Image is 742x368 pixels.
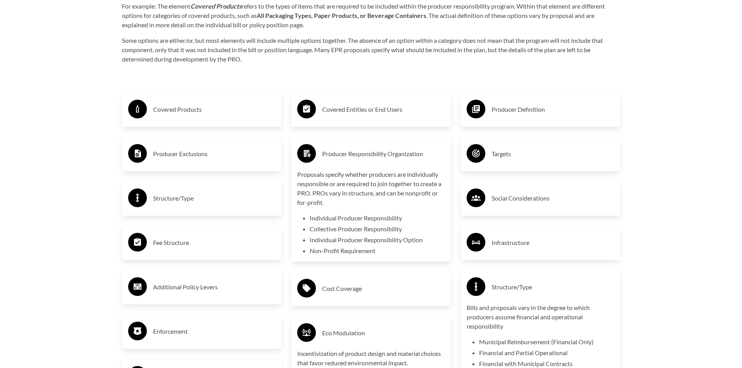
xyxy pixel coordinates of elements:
h3: Social Considerations [492,192,614,204]
li: Financial and Partial Operational [479,348,614,357]
li: Collective Producer Responsibility [310,224,445,234]
h3: Cost Coverage [322,282,445,295]
strong: All Packaging Types, Paper Products, or Beverage Containers [257,12,426,19]
li: Individual Producer Responsibility Option [310,235,445,245]
h3: Fee Structure [153,236,276,249]
h3: Infrastructure [492,236,614,249]
p: Some options are either/or, but most elements will include multiple options together. The absence... [122,36,620,64]
p: Incentivization of product design and material choices that favor reduced environmental impact. [297,349,445,368]
li: Non-Profit Requirement [310,246,445,255]
p: For example: The element refers to the types of items that are required to be included within the... [122,2,620,30]
h3: Enforcement [153,325,276,338]
p: Bills and proposals vary in the degree to which producers assume financial and operational respon... [467,303,614,331]
li: Municipal Reimbursement (Financial Only) [479,337,614,347]
h3: Targets [492,148,614,160]
strong: Covered Products [190,2,241,10]
li: Individual Producer Responsibility [310,213,445,223]
h3: Producer Definition [492,103,614,116]
h3: Structure/Type [153,192,276,204]
h3: Producer Responsibility Organization [322,148,445,160]
p: Proposals specify whether producers are individually responsible or are required to join together... [297,170,445,207]
h3: Additional Policy Levers [153,281,276,293]
h3: Eco Modulation [322,327,445,339]
h3: Structure/Type [492,281,614,293]
h3: Producer Exclusions [153,148,276,160]
h3: Covered Entities or End Users [322,103,445,116]
h3: Covered Products [153,103,276,116]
